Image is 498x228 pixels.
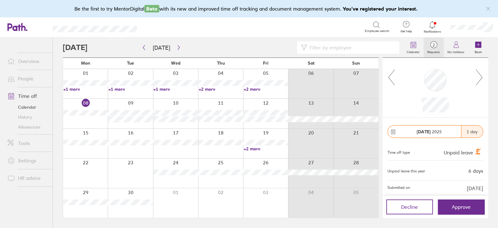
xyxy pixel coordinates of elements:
a: Calendar [2,102,52,112]
div: 6 days [469,168,483,174]
a: +1 more [153,86,198,92]
label: Book [471,48,486,54]
div: Search [154,24,170,30]
span: Notifications [422,30,442,34]
span: Thu [217,61,224,66]
a: +2 more [198,86,243,92]
span: Sat [307,61,314,66]
span: Wed [171,61,180,66]
a: 2Requests [423,38,444,57]
div: Time off type [387,148,410,155]
button: Decline [386,199,433,214]
strong: [DATE] [417,129,431,135]
div: Be the first to try MentorDigital with its new and improved time off tracking and document manage... [75,5,424,12]
a: Book [468,38,488,57]
a: History [2,112,52,122]
label: My holidays [444,48,468,54]
span: Sun [352,61,360,66]
a: HR advice [2,172,52,184]
a: My holidays [444,38,468,57]
span: Get help [396,30,416,33]
span: Unpaid leave [444,149,473,156]
span: 2025 [417,129,442,134]
span: Fri [263,61,269,66]
button: Approve [438,199,484,214]
label: Calendar [403,48,423,54]
a: Settings [2,154,52,167]
button: [DATE] [148,43,175,53]
a: +1 more [63,86,108,92]
b: You've registered your interest. [343,6,418,12]
a: +2 more [244,146,288,152]
span: Submitted on [387,185,410,191]
a: Tools [2,137,52,149]
span: Employee search [365,29,389,33]
span: 2 [423,43,444,48]
input: Filter by employee [307,42,396,53]
a: People [2,72,52,85]
a: Notifications [422,21,442,34]
span: Approve [452,204,471,210]
a: +1 more [108,86,153,92]
a: +2 more [244,86,288,92]
a: Overview [2,55,52,67]
span: Decline [401,204,418,210]
span: Tue [127,61,134,66]
a: Allowances [2,122,52,132]
a: Calendar [403,38,423,57]
label: Requests [423,48,444,54]
span: [DATE] [467,185,483,191]
div: Unpaid leave this year [387,169,425,173]
div: 1 day [461,125,483,138]
span: Beta [144,5,159,12]
a: Time off [2,90,52,102]
span: Mon [81,61,90,66]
